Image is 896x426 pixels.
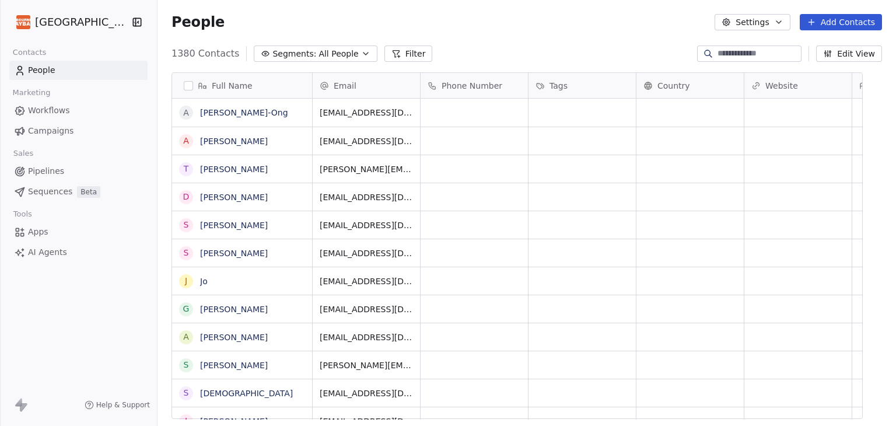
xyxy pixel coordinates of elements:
[9,243,148,262] a: AI Agents
[765,80,798,92] span: Website
[184,163,189,175] div: T
[320,303,413,315] span: [EMAIL_ADDRESS][DOMAIN_NAME]
[320,387,413,399] span: [EMAIL_ADDRESS][DOMAIN_NAME]
[183,191,190,203] div: D
[320,219,413,231] span: [EMAIL_ADDRESS][DOMAIN_NAME]
[85,400,150,410] a: Help & Support
[320,163,413,175] span: [PERSON_NAME][EMAIL_ADDRESS][PERSON_NAME][DOMAIN_NAME]
[28,165,64,177] span: Pipelines
[28,246,67,259] span: AI Agents
[184,219,189,231] div: S
[800,14,882,30] button: Add Contacts
[171,13,225,31] span: People
[320,135,413,147] span: [EMAIL_ADDRESS][DOMAIN_NAME]
[200,361,268,370] a: [PERSON_NAME]
[183,331,189,343] div: A
[171,47,239,61] span: 1380 Contacts
[200,333,268,342] a: [PERSON_NAME]
[313,73,420,98] div: Email
[200,249,268,258] a: [PERSON_NAME]
[200,193,268,202] a: [PERSON_NAME]
[14,12,124,32] button: [GEOGRAPHIC_DATA]
[77,186,100,198] span: Beta
[384,46,433,62] button: Filter
[657,80,690,92] span: Country
[636,73,744,98] div: Country
[9,121,148,141] a: Campaigns
[200,137,268,146] a: [PERSON_NAME]
[28,186,72,198] span: Sequences
[421,73,528,98] div: Phone Number
[320,359,413,371] span: [PERSON_NAME][EMAIL_ADDRESS][PERSON_NAME][DOMAIN_NAME]
[320,191,413,203] span: [EMAIL_ADDRESS][DOMAIN_NAME]
[185,275,187,287] div: J
[172,73,312,98] div: Full Name
[320,275,413,287] span: [EMAIL_ADDRESS][DOMAIN_NAME]
[200,417,268,426] a: [PERSON_NAME]
[200,108,288,117] a: [PERSON_NAME]-Ong
[183,135,189,147] div: A
[9,182,148,201] a: SequencesBeta
[9,61,148,80] a: People
[816,46,882,62] button: Edit View
[28,125,73,137] span: Campaigns
[28,104,70,117] span: Workflows
[9,222,148,242] a: Apps
[184,359,189,371] div: S
[9,101,148,120] a: Workflows
[200,305,268,314] a: [PERSON_NAME]
[184,247,189,259] div: S
[715,14,790,30] button: Settings
[320,107,413,118] span: [EMAIL_ADDRESS][DOMAIN_NAME]
[183,303,190,315] div: G
[28,64,55,76] span: People
[8,84,55,102] span: Marketing
[549,80,568,92] span: Tags
[172,99,313,420] div: grid
[200,389,293,398] a: [DEMOGRAPHIC_DATA]
[272,48,316,60] span: Segments:
[8,44,51,61] span: Contacts
[528,73,636,98] div: Tags
[200,277,208,286] a: Jo
[96,400,150,410] span: Help & Support
[318,48,358,60] span: All People
[744,73,852,98] div: Website
[200,165,268,174] a: [PERSON_NAME]
[320,331,413,343] span: [EMAIL_ADDRESS][DOMAIN_NAME]
[183,107,189,119] div: A
[200,221,268,230] a: [PERSON_NAME]
[8,145,38,162] span: Sales
[212,80,253,92] span: Full Name
[184,387,189,399] div: S
[320,247,413,259] span: [EMAIL_ADDRESS][DOMAIN_NAME]
[8,205,37,223] span: Tools
[9,162,148,181] a: Pipelines
[16,15,30,29] img: melbourne-playback-logo-reversed%20med.jpg
[334,80,356,92] span: Email
[442,80,502,92] span: Phone Number
[28,226,48,238] span: Apps
[35,15,129,30] span: [GEOGRAPHIC_DATA]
